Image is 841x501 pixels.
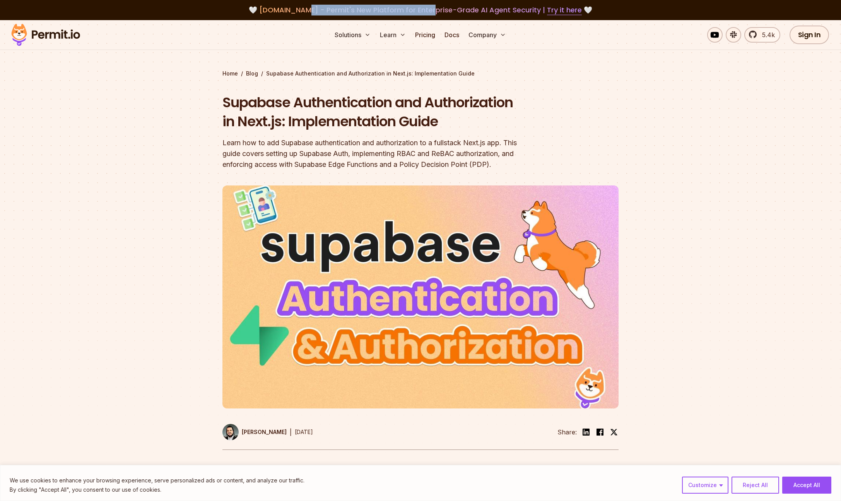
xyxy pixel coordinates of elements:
[222,93,520,131] h1: Supabase Authentication and Authorization in Next.js: Implementation Guide
[222,137,520,170] div: Learn how to add Supabase authentication and authorization to a fullstack Next.js app. This guide...
[547,5,582,15] a: Try it here
[782,477,831,494] button: Accept All
[744,27,780,43] a: 5.4k
[790,26,829,44] a: Sign In
[595,427,605,437] img: facebook
[732,477,779,494] button: Reject All
[222,70,238,77] a: Home
[19,5,822,15] div: 🤍 🤍
[610,428,618,436] img: twitter
[682,477,728,494] button: Customize
[8,22,84,48] img: Permit logo
[242,428,287,436] p: [PERSON_NAME]
[441,27,462,43] a: Docs
[246,70,258,77] a: Blog
[222,424,287,440] a: [PERSON_NAME]
[295,429,313,435] time: [DATE]
[222,70,619,77] div: / /
[757,30,775,39] span: 5.4k
[465,27,509,43] button: Company
[222,185,619,408] img: Supabase Authentication and Authorization in Next.js: Implementation Guide
[557,427,577,437] li: Share:
[332,27,374,43] button: Solutions
[581,427,591,437] img: linkedin
[377,27,409,43] button: Learn
[412,27,438,43] a: Pricing
[222,424,239,440] img: Gabriel L. Manor
[290,427,292,437] div: |
[259,5,582,15] span: [DOMAIN_NAME] - Permit's New Platform for Enterprise-Grade AI Agent Security |
[10,485,304,494] p: By clicking "Accept All", you consent to our use of cookies.
[10,476,304,485] p: We use cookies to enhance your browsing experience, serve personalized ads or content, and analyz...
